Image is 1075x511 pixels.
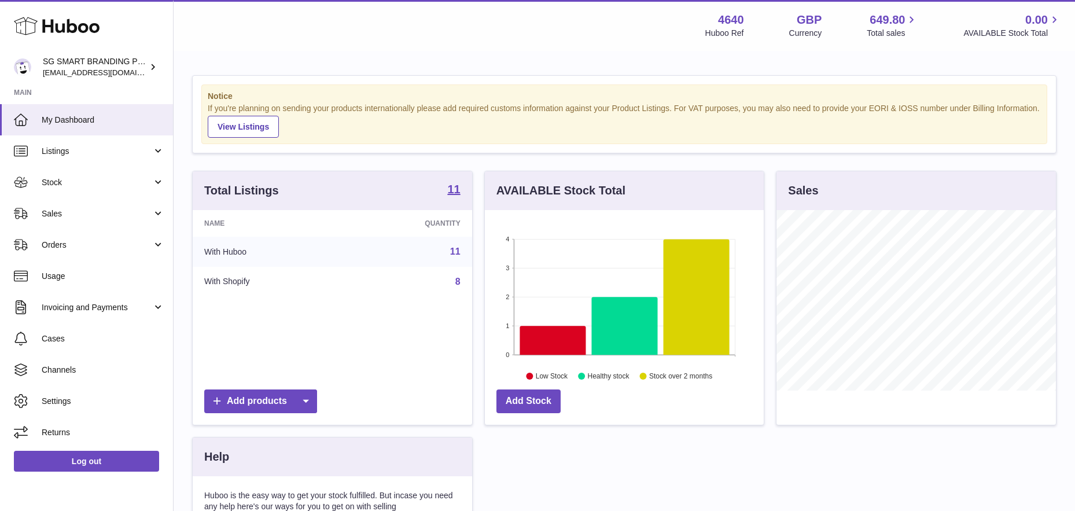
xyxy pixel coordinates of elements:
a: 8 [455,277,461,286]
h3: AVAILABLE Stock Total [496,183,625,198]
span: Total sales [867,28,918,39]
div: Currency [789,28,822,39]
span: Orders [42,240,152,251]
img: uktopsmileshipping@gmail.com [14,58,31,76]
a: 649.80 Total sales [867,12,918,39]
text: 4 [506,236,509,242]
td: With Huboo [193,237,343,267]
span: [EMAIL_ADDRESS][DOMAIN_NAME] [43,68,170,77]
text: 2 [506,293,509,300]
div: Huboo Ref [705,28,744,39]
span: Listings [42,146,152,157]
a: Log out [14,451,159,472]
text: Stock over 2 months [649,372,712,380]
text: 1 [506,322,509,329]
a: 11 [447,183,460,197]
h3: Help [204,449,229,465]
div: SG SMART BRANDING PTE. LTD. [43,56,147,78]
span: Channels [42,365,164,376]
strong: 4640 [718,12,744,28]
th: Name [193,210,343,237]
span: Returns [42,427,164,438]
div: If you're planning on sending your products internationally please add required customs informati... [208,103,1041,138]
a: Add Stock [496,389,561,413]
strong: GBP [797,12,822,28]
strong: Notice [208,91,1041,102]
span: Sales [42,208,152,219]
strong: 11 [447,183,460,195]
text: 3 [506,264,509,271]
span: AVAILABLE Stock Total [963,28,1061,39]
td: With Shopify [193,267,343,297]
a: 11 [450,247,461,256]
a: 0.00 AVAILABLE Stock Total [963,12,1061,39]
span: Stock [42,177,152,188]
h3: Total Listings [204,183,279,198]
a: Add products [204,389,317,413]
span: Usage [42,271,164,282]
span: 0.00 [1025,12,1048,28]
span: 649.80 [870,12,905,28]
a: View Listings [208,116,279,138]
span: Invoicing and Payments [42,302,152,313]
th: Quantity [343,210,472,237]
span: Cases [42,333,164,344]
text: Healthy stock [587,372,629,380]
span: My Dashboard [42,115,164,126]
h3: Sales [788,183,818,198]
text: 0 [506,351,509,358]
span: Settings [42,396,164,407]
text: Low Stock [536,372,568,380]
